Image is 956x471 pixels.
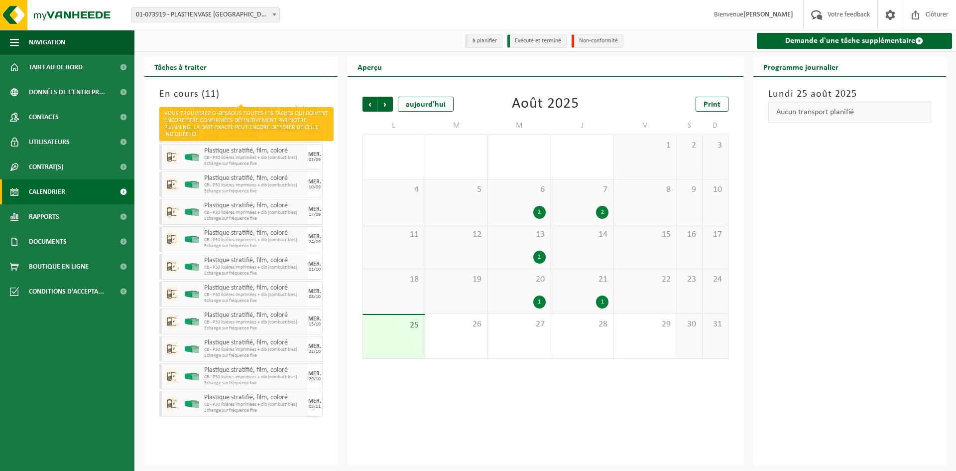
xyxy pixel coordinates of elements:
span: Boutique en ligne [29,254,89,279]
span: CB - P30 lisières imprimées + dib (combustibles) [204,402,305,408]
span: Echange sur fréquence fixe [204,408,305,414]
span: 4 [368,184,420,195]
span: Echange sur fréquence fixe [204,216,305,222]
div: 15/10 [309,322,321,327]
span: Echange sur fréquence fixe [204,188,305,194]
span: 5 [430,184,482,195]
span: 01-073919 - PLASTIENVASE FRANCIA - ARRAS [131,7,280,22]
span: 23 [682,274,697,285]
span: Plastique stratifié, film, coloré [204,147,305,155]
div: 27/08 [309,130,321,135]
span: 13 [493,229,545,240]
span: Contrat(s) [29,155,63,179]
span: Plastique stratifié, film, coloré [204,120,305,128]
span: Données de l'entrepr... [29,80,105,105]
iframe: chat widget [5,449,166,471]
img: HK-XP-30-GN-00 [184,126,199,134]
span: CB - P30 lisières imprimées + dib (combustibles) [204,292,305,298]
div: MER. [308,398,321,404]
span: Tableau de bord [29,55,83,80]
div: 01/10 [309,267,321,272]
span: 26 [430,319,482,330]
img: HK-XP-30-GN-00 [184,318,199,325]
span: 24 [708,274,722,285]
div: 1 [596,296,608,309]
td: J [551,117,614,135]
span: Plastique stratifié, film, coloré [204,174,305,182]
span: 28 [556,319,608,330]
span: Plastique stratifié, film, coloré [204,257,305,265]
img: HK-XP-30-GN-00 [184,400,199,408]
span: Plastique stratifié, film, coloré [204,339,305,347]
div: 29/10 [309,377,321,382]
div: 17/09 [309,212,321,217]
td: S [677,117,703,135]
span: 31 [708,319,722,330]
div: MER. [308,234,321,240]
span: 2 [682,140,697,151]
span: 27 [493,319,545,330]
div: MER. [308,152,321,157]
span: CB - P30 lisières imprimées + dib (combustibles) [204,265,305,271]
span: 7 [556,184,608,195]
div: aujourd'hui [398,97,454,112]
h3: En cours ( ) [159,87,323,102]
span: Plastique stratifié, film, coloré [204,202,305,210]
span: 14 [556,229,608,240]
div: MER. [308,343,321,349]
span: 29 [619,319,671,330]
h2: Tâches à traiter [144,57,217,76]
img: HK-XP-30-GN-00 [184,208,199,216]
span: Suivant [378,97,393,112]
span: 22 [619,274,671,285]
span: 01-073919 - PLASTIENVASE FRANCIA - ARRAS [132,8,279,22]
div: 10/09 [309,185,321,190]
img: HK-XP-30-GN-00 [184,345,199,353]
span: 12 [430,229,482,240]
div: 22/10 [309,349,321,354]
span: 10 [708,184,722,195]
span: 20 [493,274,545,285]
span: Documents [29,229,67,254]
img: HK-XP-30-GN-00 [184,291,199,298]
span: 25 [368,320,420,331]
img: HK-XP-30-GN-00 [184,181,199,188]
span: 8 [619,184,671,195]
span: CB - P30 lisières imprimées + dib (combustibles) [204,128,305,134]
td: M [488,117,551,135]
div: MER. [308,206,321,212]
span: 18 [368,274,420,285]
span: CB - P30 lisières imprimées + dib (combustibles) [204,347,305,353]
span: Plastique stratifié, film, coloré [204,366,305,374]
span: 21 [556,274,608,285]
span: Contacts [29,105,59,130]
span: Plastique stratifié, film, coloré [204,394,305,402]
div: 05/11 [309,404,321,409]
div: 03/09 [309,157,321,162]
a: Demande d'une tâche supplémentaire [757,33,953,49]
h2: Aperçu [348,57,392,76]
span: Echange sur fréquence fixe [204,161,305,167]
img: HK-XP-30-GN-00 [184,236,199,243]
span: Conditions d'accepta... [29,279,104,304]
span: Echange sur fréquence fixe [204,243,305,249]
img: HK-XP-30-GN-00 [184,154,199,161]
td: L [362,117,425,135]
span: Plastique stratifié, film, coloré [204,312,305,319]
span: 16 [682,229,697,240]
span: Echange sur fréquence fixe [204,325,305,331]
div: Août 2025 [512,97,579,112]
span: CB - P30 lisières imprimées + dib (combustibles) [204,237,305,243]
a: Print [696,97,728,112]
h3: Lundi 25 août 2025 [768,87,932,102]
span: CB - P30 lisières imprimées + dib (combustibles) [204,182,305,188]
span: Plastique stratifié, film, coloré [204,284,305,292]
span: Echange sur fréquence fixe [204,380,305,386]
span: Plastique stratifié, film, coloré [204,229,305,237]
span: Print [704,101,720,109]
span: Echange sur fréquence fixe [204,298,305,304]
div: 1 [533,296,546,309]
span: Echange sur fréquence fixe [204,134,305,140]
span: Echange sur fréquence fixe [204,271,305,277]
img: HK-XP-30-GN-00 [184,373,199,380]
